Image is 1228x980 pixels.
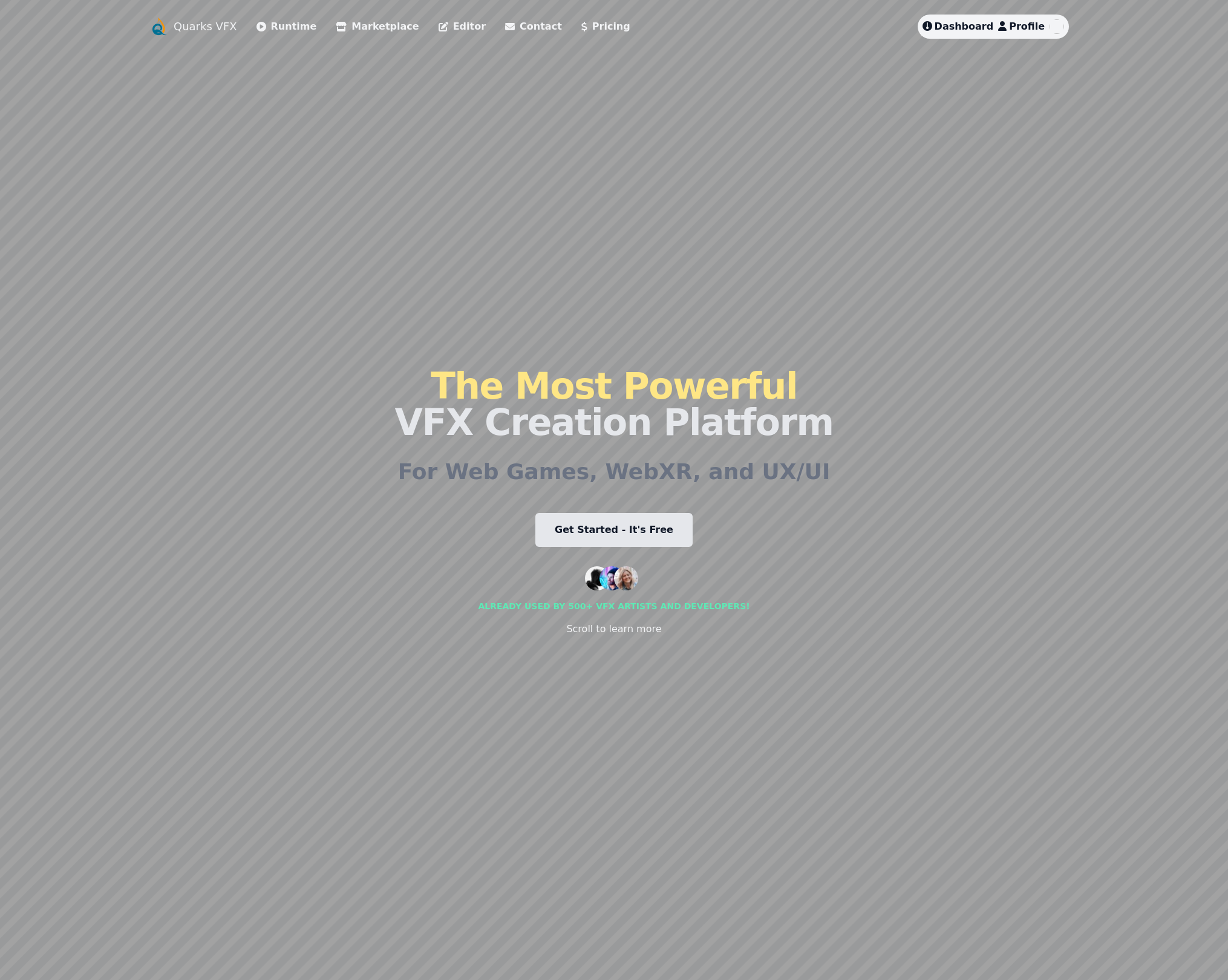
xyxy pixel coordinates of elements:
img: assets profile image [1050,19,1064,34]
a: Editor [439,19,486,34]
img: customer 3 [614,566,638,590]
h2: For Web Games, WebXR, and UX/UI [398,460,831,484]
h1: VFX Creation Platform [394,368,833,440]
div: Already used by 500+ vfx artists and developers! [478,600,750,612]
a: Profile [998,19,1045,34]
a: Pricing [581,19,630,34]
span: The Most Powerful [431,365,797,407]
a: Quarks VFX [174,18,237,35]
img: customer 2 [599,566,624,590]
a: Get Started - It's Free [535,513,693,547]
a: Contact [505,19,562,34]
a: Marketplace [336,19,419,34]
span: Profile [1009,21,1045,32]
a: Runtime [256,19,317,34]
span: Dashboard [935,21,994,32]
a: Dashboard [923,19,994,34]
div: Scroll to learn more [566,622,661,636]
img: customer 1 [585,566,609,590]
